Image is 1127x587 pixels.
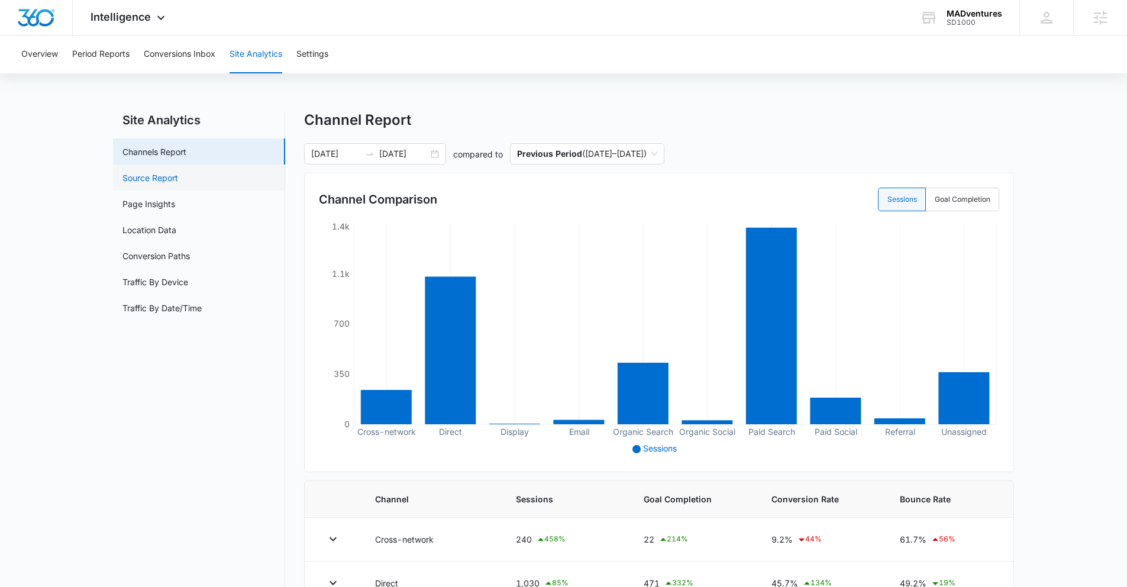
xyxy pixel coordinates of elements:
[900,533,994,547] div: 61.7%
[365,149,374,159] span: swap-right
[771,533,871,547] div: 9.2%
[941,427,987,437] tspan: Unassigned
[900,493,994,505] span: Bounce Rate
[304,111,411,129] h1: Channel Report
[319,191,437,208] h3: Channel Comparison
[613,427,673,437] tspan: Organic Search
[332,221,350,231] tspan: 1.4k
[536,533,566,547] div: 458 %
[947,18,1002,27] div: account id
[658,533,688,547] div: 214 %
[517,149,582,159] p: Previous Period
[931,533,955,547] div: 56 %
[334,318,350,328] tspan: 700
[517,144,657,164] span: ( [DATE] – [DATE] )
[122,250,190,262] a: Conversion Paths
[311,147,360,160] input: Start date
[500,427,529,437] tspan: Display
[357,427,416,437] tspan: Cross-network
[643,443,677,453] span: Sessions
[569,427,589,437] tspan: Email
[113,111,285,129] h2: Site Analytics
[516,533,615,547] div: 240
[122,276,188,288] a: Traffic By Device
[334,369,350,379] tspan: 350
[72,36,130,73] button: Period Reports
[516,493,615,505] span: Sessions
[375,493,487,505] span: Channel
[344,419,350,429] tspan: 0
[878,188,926,211] label: Sessions
[144,36,215,73] button: Conversions Inbox
[748,427,795,437] tspan: Paid Search
[771,493,871,505] span: Conversion Rate
[21,36,58,73] button: Overview
[797,533,822,547] div: 44 %
[815,427,857,437] tspan: Paid Social
[453,148,503,160] p: compared to
[332,269,350,279] tspan: 1.1k
[230,36,282,73] button: Site Analytics
[296,36,328,73] button: Settings
[679,427,735,437] tspan: Organic Social
[122,146,186,158] a: Channels Report
[122,198,175,210] a: Page Insights
[926,188,999,211] label: Goal Completion
[324,530,343,549] button: Toggle Row Expanded
[122,224,176,236] a: Location Data
[122,302,202,314] a: Traffic By Date/Time
[947,9,1002,18] div: account name
[379,147,428,160] input: End date
[361,518,502,562] td: Cross-network
[885,427,915,437] tspan: Referral
[122,172,178,184] a: Source Report
[365,149,374,159] span: to
[439,427,462,437] tspan: Direct
[91,11,151,23] span: Intelligence
[644,493,743,505] span: Goal Completion
[644,533,743,547] div: 22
